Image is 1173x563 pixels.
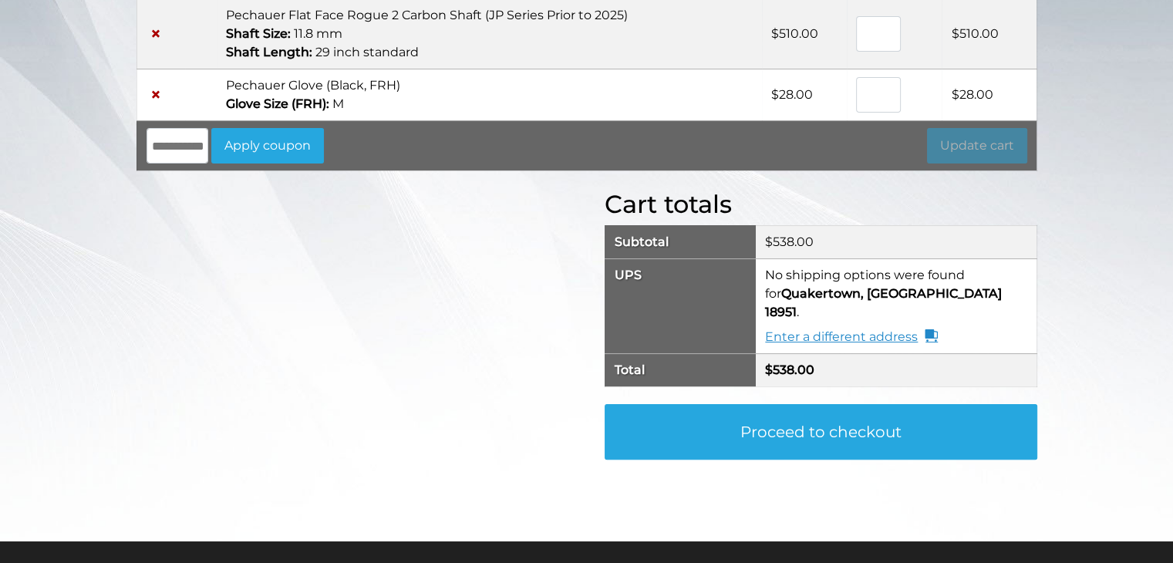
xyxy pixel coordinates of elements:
strong: Quakertown, [GEOGRAPHIC_DATA] 18951 [765,286,1002,319]
bdi: 28.00 [951,87,993,102]
a: Remove Pechauer Flat Face Rogue 2 Carbon Shaft (JP Series Prior to 2025) from cart [147,25,165,43]
a: Remove Pechauer Glove (Black, FRH) from cart [147,86,165,104]
dt: Shaft Length: [226,43,312,62]
span: $ [951,26,959,41]
a: Enter a different address [765,328,938,346]
button: Update cart [927,128,1027,164]
p: 11.8 mm [226,25,753,43]
span: $ [765,362,773,377]
button: Apply coupon [211,128,324,164]
th: Subtotal [605,225,756,258]
dt: Glove Size (FRH): [226,95,329,113]
bdi: 28.00 [771,87,813,102]
bdi: 510.00 [771,26,818,41]
span: $ [951,87,959,102]
h2: Cart totals [605,190,1037,219]
th: Total [605,353,756,386]
input: Product quantity [856,77,901,113]
td: No shipping options were found for . [756,258,1036,353]
span: $ [771,26,779,41]
span: $ [765,234,773,249]
a: Proceed to checkout [605,404,1037,460]
p: 29 inch standard [226,43,753,62]
p: M [226,95,753,113]
bdi: 538.00 [765,234,814,249]
bdi: 510.00 [951,26,998,41]
th: UPS [605,258,756,353]
input: Product quantity [856,16,901,52]
bdi: 538.00 [765,362,814,377]
td: Pechauer Glove (Black, FRH) [217,69,762,120]
dt: Shaft Size: [226,25,291,43]
span: $ [771,87,779,102]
